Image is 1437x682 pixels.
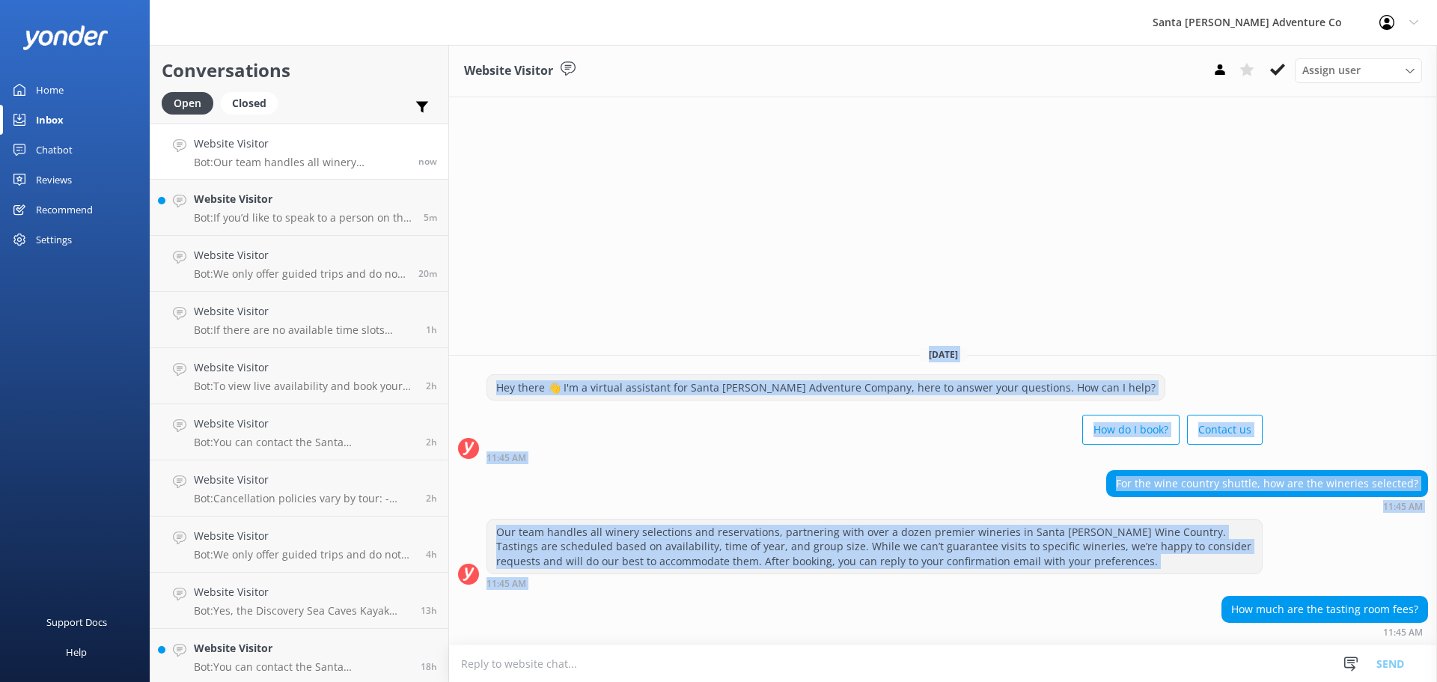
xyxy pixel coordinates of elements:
[194,528,415,544] h4: Website Visitor
[418,267,437,280] span: Aug 30 2025 11:25am (UTC -07:00) America/Tijuana
[194,415,415,432] h4: Website Visitor
[1107,471,1427,496] div: For the wine country shuttle, how are the wineries selected?
[418,155,437,168] span: Aug 30 2025 11:45am (UTC -07:00) America/Tijuana
[194,548,415,561] p: Bot: We only offer guided trips and do not rent equipment, including surfboards, without a lesson.
[1383,628,1423,637] strong: 11:45 AM
[194,156,407,169] p: Bot: Our team handles all winery selections and reservations, partnering with over a dozen premie...
[426,380,437,392] span: Aug 30 2025 09:21am (UTC -07:00) America/Tijuana
[487,375,1165,401] div: Hey there 👋 I'm a virtual assistant for Santa [PERSON_NAME] Adventure Company, here to answer you...
[150,292,448,348] a: Website VisitorBot:If there are no available time slots showing online, the trip is likely full. ...
[22,25,109,50] img: yonder-white-logo.png
[194,660,409,674] p: Bot: You can contact the Santa [PERSON_NAME] Adventure Co. team at [PHONE_NUMBER], or by emailing...
[36,105,64,135] div: Inbox
[1222,597,1427,622] div: How much are the tasting room fees?
[487,520,1262,574] div: Our team handles all winery selections and reservations, partnering with over a dozen premier win...
[36,165,72,195] div: Reviews
[920,348,967,361] span: [DATE]
[1302,62,1361,79] span: Assign user
[426,548,437,561] span: Aug 30 2025 07:06am (UTC -07:00) America/Tijuana
[1187,415,1263,445] button: Contact us
[150,460,448,517] a: Website VisitorBot:Cancellation policies vary by tour: - Channel Islands tours: Full refunds if c...
[221,92,278,115] div: Closed
[162,94,221,111] a: Open
[1106,501,1428,511] div: Aug 30 2025 11:45am (UTC -07:00) America/Tijuana
[194,436,415,449] p: Bot: You can contact the Santa [PERSON_NAME] Adventure Co. team at [PHONE_NUMBER], or by emailing...
[194,472,415,488] h4: Website Visitor
[194,380,415,393] p: Bot: To view live availability and book your Santa [PERSON_NAME] Adventure tour, click [URL][DOMA...
[150,404,448,460] a: Website VisitorBot:You can contact the Santa [PERSON_NAME] Adventure Co. team at [PHONE_NUMBER], ...
[1221,627,1428,637] div: Aug 30 2025 11:45am (UTC -07:00) America/Tijuana
[426,323,437,336] span: Aug 30 2025 10:03am (UTC -07:00) America/Tijuana
[486,579,526,588] strong: 11:45 AM
[194,247,407,264] h4: Website Visitor
[150,517,448,573] a: Website VisitorBot:We only offer guided trips and do not rent equipment, including surfboards, wi...
[36,75,64,105] div: Home
[36,225,72,255] div: Settings
[150,348,448,404] a: Website VisitorBot:To view live availability and book your Santa [PERSON_NAME] Adventure tour, cl...
[162,56,437,85] h2: Conversations
[36,195,93,225] div: Recommend
[1383,502,1423,511] strong: 11:45 AM
[150,180,448,236] a: Website VisitorBot:If you’d like to speak to a person on the Santa [PERSON_NAME] Adventure Co. te...
[464,61,553,81] h3: Website Visitor
[194,323,415,337] p: Bot: If there are no available time slots showing online, the trip is likely full. You can reach ...
[194,267,407,281] p: Bot: We only offer guided trips and do not rent equipment. If you're interested in a guided kayak...
[426,492,437,505] span: Aug 30 2025 08:54am (UTC -07:00) America/Tijuana
[46,607,107,637] div: Support Docs
[194,359,415,376] h4: Website Visitor
[194,492,415,505] p: Bot: Cancellation policies vary by tour: - Channel Islands tours: Full refunds if canceled at lea...
[150,124,448,180] a: Website VisitorBot:Our team handles all winery selections and reservations, partnering with over ...
[162,92,213,115] div: Open
[150,573,448,629] a: Website VisitorBot:Yes, the Discovery Sea Caves Kayak Tour includes paddling through scenic sea c...
[194,604,409,618] p: Bot: Yes, the Discovery Sea Caves Kayak Tour includes paddling through scenic sea caves as part o...
[194,584,409,600] h4: Website Visitor
[421,604,437,617] span: Aug 29 2025 10:35pm (UTC -07:00) America/Tijuana
[424,211,437,224] span: Aug 30 2025 11:39am (UTC -07:00) America/Tijuana
[486,452,1263,463] div: Aug 30 2025 11:45am (UTC -07:00) America/Tijuana
[194,303,415,320] h4: Website Visitor
[194,211,412,225] p: Bot: If you’d like to speak to a person on the Santa [PERSON_NAME] Adventure Co. team, please cal...
[150,236,448,292] a: Website VisitorBot:We only offer guided trips and do not rent equipment. If you're interested in ...
[221,94,285,111] a: Closed
[421,660,437,673] span: Aug 29 2025 05:22pm (UTC -07:00) America/Tijuana
[1082,415,1180,445] button: How do I book?
[66,637,87,667] div: Help
[426,436,437,448] span: Aug 30 2025 09:01am (UTC -07:00) America/Tijuana
[194,136,407,152] h4: Website Visitor
[194,191,412,207] h4: Website Visitor
[36,135,73,165] div: Chatbot
[486,578,1263,588] div: Aug 30 2025 11:45am (UTC -07:00) America/Tijuana
[486,454,526,463] strong: 11:45 AM
[194,640,409,657] h4: Website Visitor
[1295,58,1422,82] div: Assign User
